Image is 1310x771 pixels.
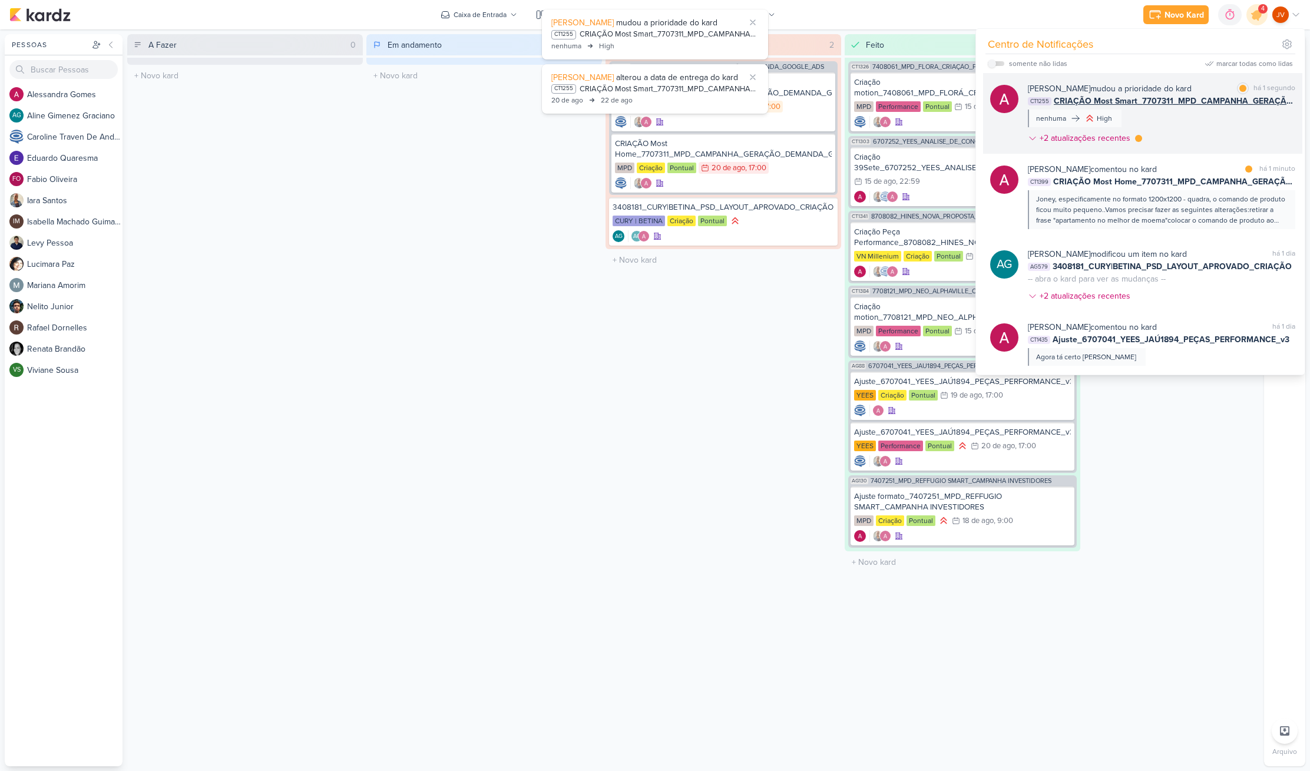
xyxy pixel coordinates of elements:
div: Novo Kard [1165,9,1204,21]
div: , 17:00 [745,164,766,172]
span: CT1326 [851,64,870,70]
div: Fabio Oliveira [9,172,24,186]
div: Pontual [923,326,952,336]
img: Iara Santos [872,191,884,203]
div: A l e s s a n d r a G o m e s [27,88,123,101]
div: Criador(a): Caroline Traven De Andrade [615,116,627,128]
p: AG [12,112,21,119]
div: Criação [667,216,696,226]
div: há 1 dia [1272,248,1295,260]
p: AG [615,234,623,240]
div: MPD [854,326,874,336]
div: Colaboradores: Iara Santos, Alessandra Gomes [869,455,891,467]
div: 19 de ago [951,392,982,399]
div: YEES [854,441,876,451]
div: Criação [876,515,904,526]
img: Alessandra Gomes [879,116,891,128]
span: [PERSON_NAME] [551,72,614,82]
img: Alessandra Gomes [879,530,891,542]
div: Pontual [923,101,952,112]
div: CT1255 [551,30,576,39]
span: 8708082_HINES_NOVA_PROPOSTA_PARA_REUNIAO [871,213,1024,220]
div: Pessoas [9,39,90,50]
input: Buscar Pessoas [9,60,118,79]
div: F a b i o O l i v e i r a [27,173,123,186]
img: Caroline Traven De Andrade [854,116,866,128]
span: AG88 [851,363,866,369]
div: Colaboradores: Aline Gimenez Graciano, Alessandra Gomes [628,230,650,242]
div: 15 de ago [965,103,996,111]
div: Ajuste formato_7407251_MPD_REFFUGIO SMART_CAMPANHA INVESTIDORES [854,491,1071,512]
div: Criação [878,390,907,401]
span: CT1384 [851,288,870,294]
b: [PERSON_NAME] [1028,84,1090,94]
div: Pontual [907,515,935,526]
div: Centro de Notificações [988,37,1093,52]
img: Iara Santos [872,530,884,542]
div: 3408181_CURY|BETINA_PSD_LAYOUT_APROVADO_CRIAÇÃO [613,202,834,213]
input: + Novo kard [369,67,600,84]
div: YEES [854,390,876,401]
img: Mariana Amorim [9,278,24,292]
div: R a f a e l D o r n e l l e s [27,322,123,334]
img: Iara Santos [872,266,884,277]
div: Criador(a): Aline Gimenez Graciano [613,230,624,242]
div: , 17:00 [982,392,1003,399]
img: Alessandra Gomes [990,323,1018,352]
span: AG130 [851,478,868,484]
img: Caroline Traven De Andrade [879,266,891,277]
div: Criador(a): Alessandra Gomes [854,191,866,203]
span: 6707041_YEES_JAÚ1894_PEÇAS_PERFORMANCE [868,363,1012,369]
span: AG579 [1028,263,1050,271]
div: modificou um item no kard [1028,248,1187,260]
div: R e n a t a B r a n d ã o [27,343,123,355]
div: Prioridade Alta [938,515,950,527]
div: Joney, especificamente no formato 1200x1200 - quadra, o comando de produto ficou muito pequeno..V... [1036,194,1286,226]
img: Alessandra Gomes [872,405,884,416]
span: CT1255 [1028,97,1051,105]
div: MPD [615,163,634,173]
p: FO [12,176,21,183]
img: Iara Santos [633,177,645,189]
img: Alessandra Gomes [640,116,652,128]
img: Caroline Traven De Andrade [9,130,24,144]
img: Caroline Traven De Andrade [854,455,866,467]
div: 15 de ago [965,327,996,335]
input: + Novo kard [847,554,1078,571]
span: CRIAÇÃO Most Home_7707311_MPD_CAMPANHA_GERAÇÃO_DEMANDA_GOOGLE_ADS [1053,176,1295,188]
img: Lucimara Paz [9,257,24,271]
div: Aline Gimenez Graciano [631,230,643,242]
p: AG [633,234,641,240]
img: Renata Brandão [9,342,24,356]
span: mudou a prioridade do kard [616,18,717,28]
div: Criador(a): Caroline Traven De Andrade [615,177,627,189]
div: Colaboradores: Iara Santos, Alessandra Gomes [869,530,891,542]
span: CT1303 [851,138,871,145]
img: kardz.app [9,8,71,22]
div: Pontual [934,251,963,262]
div: Pontual [667,163,696,173]
div: 20 de ago [981,442,1015,450]
img: Eduardo Quaresma [9,151,24,165]
div: 20 de ago [551,95,583,105]
div: Criador(a): Alessandra Gomes [854,266,866,277]
img: Rafael Dornelles [9,320,24,335]
div: CURY | BETINA [613,216,665,226]
div: A l i n e G i m e n e z G r a c i a n o [27,110,123,122]
div: C a r o l i n e T r a v e n D e A n d r a d e [27,131,123,143]
div: L u c i m a r a P a z [27,258,123,270]
div: I a r a S a n t o s [27,194,123,207]
img: Alessandra Gomes [9,87,24,101]
span: 7708121_MPD_NEO_ALPHAVILLE_CRIAÇÃO_PEÇAS_EVOLUÇÃO_DE_OBRA [872,288,1074,294]
div: -- abra o kard para ver as mudanças -- [1028,273,1166,285]
span: CRIAÇÃO Most Smart_7707311_MPD_CAMPANHA_GERAÇÃO_DEMANDA_GOOGLE_ADS [1054,95,1295,107]
div: Colaboradores: Iara Santos, Alessandra Gomes [630,177,652,189]
img: Alessandra Gomes [854,530,866,542]
b: [PERSON_NAME] [1028,322,1090,332]
div: Colaboradores: Iara Santos, Caroline Traven De Andrade, Alessandra Gomes [869,191,898,203]
span: [PERSON_NAME] [551,18,614,28]
div: , 17:00 [759,103,780,111]
div: Colaboradores: Iara Santos, Alessandra Gomes [869,116,891,128]
div: 22 de ago [601,95,633,105]
div: Prioridade Alta [729,215,741,227]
